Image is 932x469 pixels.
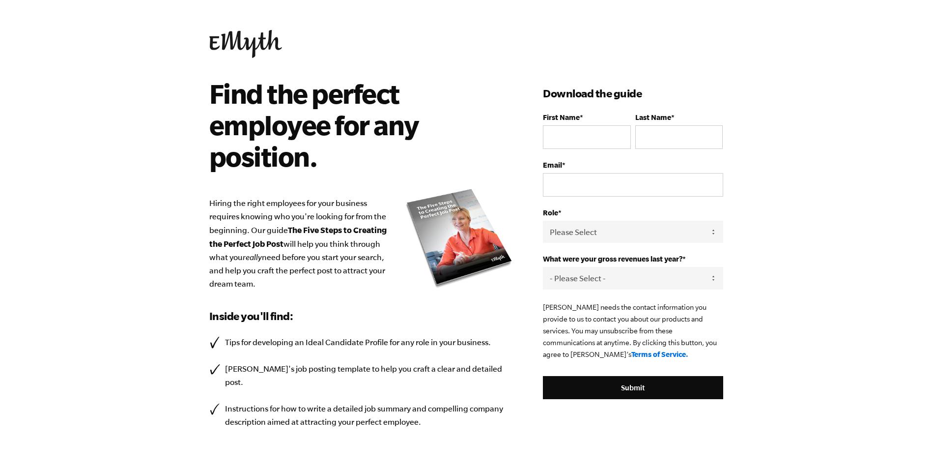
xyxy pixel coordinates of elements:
[631,350,688,358] a: Terms of Service.
[209,78,500,172] h2: Find the perfect employee for any position.
[243,253,262,262] i: really
[209,362,514,389] li: [PERSON_NAME]'s job posting template to help you craft a clear and detailed post.
[209,336,514,349] li: Tips for developing an Ideal Candidate Profile for any role in your business.
[209,308,514,324] h3: Inside you'll find:
[209,402,514,429] li: Instructions for how to write a detailed job summary and compelling company description aimed at ...
[405,188,513,289] img: find-the-right-candidate-for-job-template
[209,197,514,291] p: Hiring the right employees for your business requires knowing who you're looking for from the beg...
[543,376,723,400] input: Submit
[543,301,723,360] p: [PERSON_NAME] needs the contact information you provide to us to contact you about our products a...
[635,113,671,121] span: Last Name
[543,161,562,169] span: Email
[209,225,387,248] b: The Five Steps to Creating the Perfect Job Post
[543,255,682,263] span: What were your gross revenues last year?
[543,208,558,217] span: Role
[543,86,723,101] h3: Download the guide
[209,30,282,58] img: EMyth
[543,113,580,121] span: First Name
